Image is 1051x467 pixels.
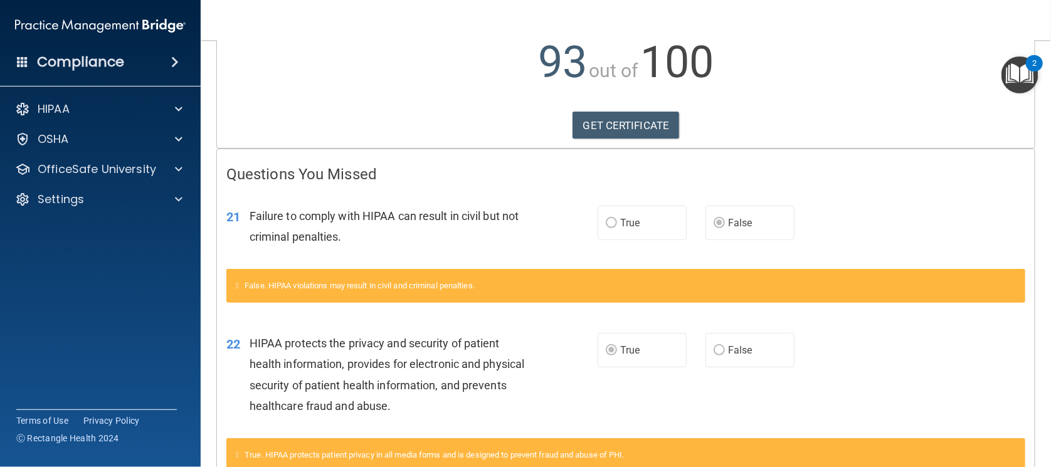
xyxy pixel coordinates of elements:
[250,209,519,243] span: Failure to comply with HIPAA can result in civil but not criminal penalties.
[226,166,1025,182] h4: Questions You Missed
[245,450,625,459] span: True. HIPAA protects patient privacy in all media forms and is designed to prevent fraud and abus...
[1032,63,1037,80] div: 2
[226,337,240,352] span: 22
[620,217,640,229] span: True
[38,162,156,177] p: OfficeSafe University
[15,162,182,177] a: OfficeSafe University
[38,132,69,147] p: OSHA
[15,132,182,147] a: OSHA
[16,432,119,444] span: Ⓒ Rectangle Health 2024
[589,60,638,81] span: out of
[620,344,640,356] span: True
[83,414,140,427] a: Privacy Policy
[38,102,70,117] p: HIPAA
[1001,56,1038,93] button: Open Resource Center, 2 new notifications
[714,219,725,228] input: False
[714,346,725,355] input: False
[15,192,182,207] a: Settings
[245,281,475,290] span: False. HIPAA violations may result in civil and criminal penalties.
[573,112,680,139] a: GET CERTIFICATE
[250,337,525,412] span: HIPAA protects the privacy and security of patient health information, provides for electronic an...
[16,414,68,427] a: Terms of Use
[728,217,753,229] span: False
[606,219,617,228] input: True
[226,209,240,224] span: 21
[37,53,124,71] h4: Compliance
[15,13,186,38] img: PMB logo
[728,344,753,356] span: False
[15,102,182,117] a: HIPAA
[606,346,617,355] input: True
[38,192,84,207] p: Settings
[538,36,587,88] span: 93
[640,36,714,88] span: 100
